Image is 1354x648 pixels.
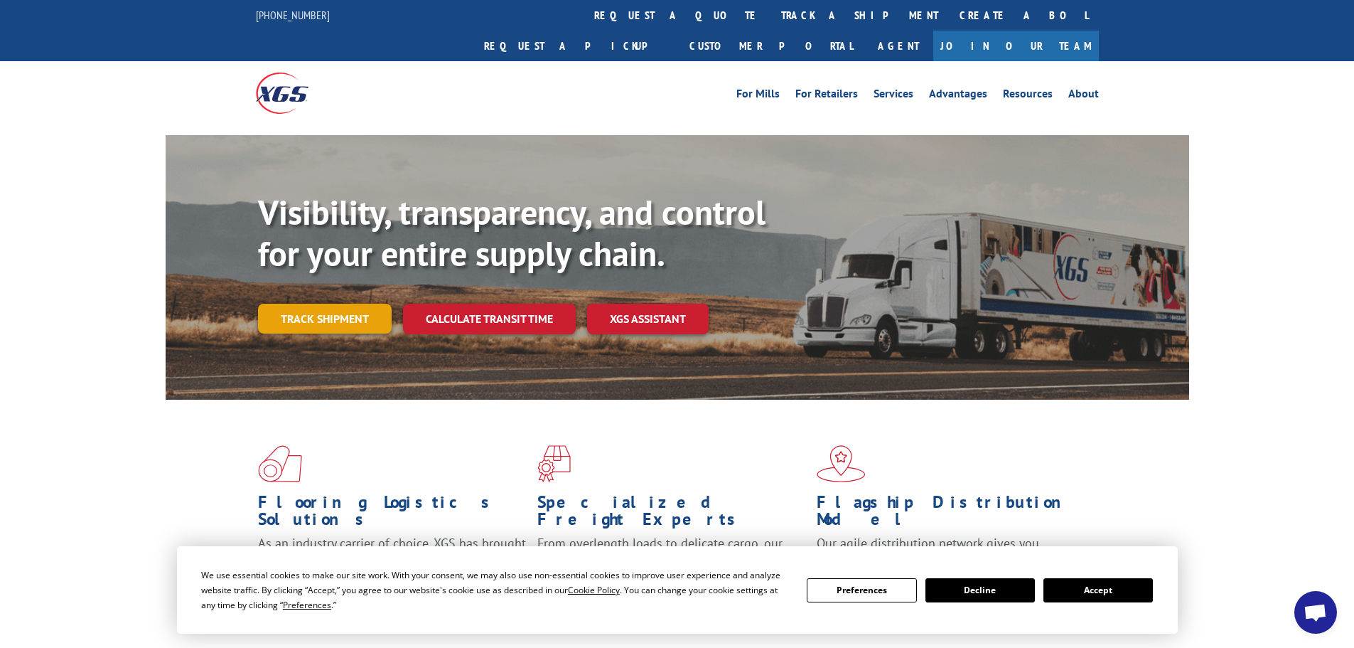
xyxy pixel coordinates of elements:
h1: Flagship Distribution Model [817,494,1085,535]
a: Advantages [929,88,987,104]
img: xgs-icon-focused-on-flooring-red [537,445,571,482]
img: xgs-icon-flagship-distribution-model-red [817,445,866,482]
button: Preferences [807,578,916,602]
h1: Specialized Freight Experts [537,494,806,535]
div: We use essential cookies to make our site work. With your consent, we may also use non-essential ... [201,568,790,612]
a: XGS ASSISTANT [587,304,709,334]
button: Accept [1043,578,1153,602]
div: Open chat [1294,591,1337,634]
h1: Flooring Logistics Solutions [258,494,527,535]
img: xgs-icon-total-supply-chain-intelligence-red [258,445,302,482]
div: Cookie Consent Prompt [177,546,1178,634]
a: Services [874,88,913,104]
b: Visibility, transparency, and control for your entire supply chain. [258,190,765,275]
a: Customer Portal [679,31,864,61]
span: Cookie Policy [568,584,620,596]
a: For Retailers [795,88,858,104]
a: Calculate transit time [403,304,576,334]
a: About [1068,88,1099,104]
span: Our agile distribution network gives you nationwide inventory management on demand. [817,535,1078,568]
a: Agent [864,31,933,61]
button: Decline [925,578,1035,602]
a: Resources [1003,88,1053,104]
a: [PHONE_NUMBER] [256,8,330,22]
p: From overlength loads to delicate cargo, our experienced staff knows the best way to move your fr... [537,535,806,598]
a: Join Our Team [933,31,1099,61]
span: Preferences [283,599,331,611]
span: As an industry carrier of choice, XGS has brought innovation and dedication to flooring logistics... [258,535,526,585]
a: For Mills [736,88,780,104]
a: Track shipment [258,304,392,334]
a: Request a pickup [473,31,679,61]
